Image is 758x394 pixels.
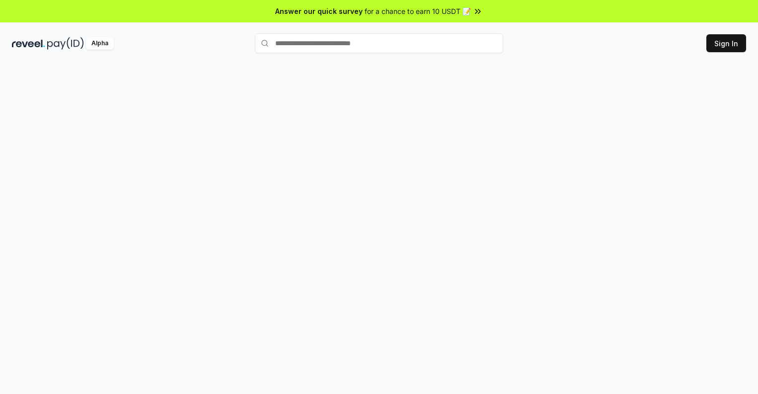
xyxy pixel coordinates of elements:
[86,37,114,50] div: Alpha
[365,6,471,16] span: for a chance to earn 10 USDT 📝
[706,34,746,52] button: Sign In
[47,37,84,50] img: pay_id
[275,6,363,16] span: Answer our quick survey
[12,37,45,50] img: reveel_dark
